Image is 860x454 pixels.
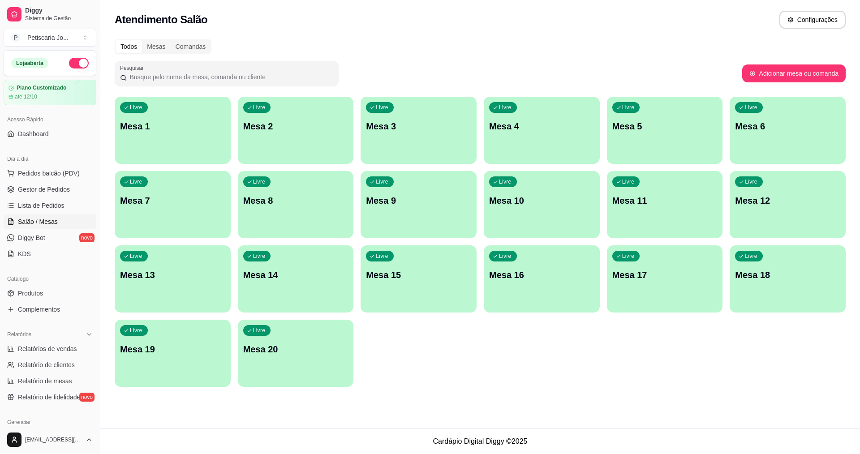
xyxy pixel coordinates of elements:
article: até 12/10 [15,93,37,100]
p: Livre [130,178,142,185]
p: Mesa 12 [735,194,840,207]
button: LivreMesa 1 [115,97,231,164]
span: Relatório de fidelidade [18,393,80,402]
button: LivreMesa 5 [607,97,723,164]
button: LivreMesa 13 [115,245,231,313]
span: P [11,33,20,42]
p: Mesa 5 [612,120,718,133]
h2: Atendimento Salão [115,13,207,27]
input: Pesquisar [127,73,333,81]
button: LivreMesa 18 [730,245,846,313]
p: Livre [499,178,512,185]
span: Relatório de clientes [18,360,75,369]
a: Diggy Botnovo [4,231,96,245]
button: LivreMesa 9 [361,171,477,238]
a: Gestor de Pedidos [4,182,96,197]
div: Mesas [142,40,170,53]
button: LivreMesa 7 [115,171,231,238]
div: Catálogo [4,272,96,286]
span: Diggy Bot [18,233,45,242]
div: Acesso Rápido [4,112,96,127]
p: Livre [253,327,266,334]
a: Relatório de fidelidadenovo [4,390,96,404]
p: Livre [376,104,388,111]
p: Mesa 2 [243,120,348,133]
p: Mesa 6 [735,120,840,133]
button: LivreMesa 3 [361,97,477,164]
button: Select a team [4,29,96,47]
a: Relatório de mesas [4,374,96,388]
p: Livre [622,178,635,185]
div: Todos [116,40,142,53]
article: Plano Customizado [17,85,66,91]
p: Mesa 16 [489,269,594,281]
p: Livre [745,104,757,111]
a: Lista de Pedidos [4,198,96,213]
span: Relatórios [7,331,31,338]
p: Livre [745,253,757,260]
span: Sistema de Gestão [25,15,93,22]
span: Complementos [18,305,60,314]
p: Mesa 18 [735,269,840,281]
p: Livre [622,104,635,111]
button: Pedidos balcão (PDV) [4,166,96,180]
button: LivreMesa 12 [730,171,846,238]
p: Livre [376,178,388,185]
button: LivreMesa 6 [730,97,846,164]
p: Mesa 1 [120,120,225,133]
button: Configurações [779,11,846,29]
a: Dashboard [4,127,96,141]
a: Plano Customizadoaté 12/10 [4,80,96,105]
p: Mesa 4 [489,120,594,133]
button: LivreMesa 4 [484,97,600,164]
button: Adicionar mesa ou comanda [742,64,846,82]
p: Mesa 20 [243,343,348,355]
p: Mesa 17 [612,269,718,281]
button: LivreMesa 16 [484,245,600,313]
span: Pedidos balcão (PDV) [18,169,80,178]
span: Lista de Pedidos [18,201,64,210]
a: Relatórios de vendas [4,342,96,356]
p: Livre [130,327,142,334]
button: LivreMesa 14 [238,245,354,313]
button: LivreMesa 11 [607,171,723,238]
p: Mesa 9 [366,194,471,207]
span: Diggy [25,7,93,15]
button: LivreMesa 20 [238,320,354,387]
p: Mesa 15 [366,269,471,281]
span: KDS [18,249,31,258]
span: Gestor de Pedidos [18,185,70,194]
p: Livre [130,253,142,260]
div: Loja aberta [11,58,48,68]
span: Produtos [18,289,43,298]
button: LivreMesa 17 [607,245,723,313]
span: Relatório de mesas [18,377,72,385]
div: Gerenciar [4,415,96,429]
p: Mesa 10 [489,194,594,207]
a: Produtos [4,286,96,300]
button: Alterar Status [69,58,89,69]
button: [EMAIL_ADDRESS][DOMAIN_NAME] [4,429,96,450]
span: [EMAIL_ADDRESS][DOMAIN_NAME] [25,436,82,443]
button: LivreMesa 19 [115,320,231,387]
a: Relatório de clientes [4,358,96,372]
p: Mesa 8 [243,194,348,207]
button: LivreMesa 15 [361,245,477,313]
a: DiggySistema de Gestão [4,4,96,25]
p: Livre [499,104,512,111]
label: Pesquisar [120,64,147,72]
a: Salão / Mesas [4,214,96,229]
p: Livre [499,253,512,260]
p: Livre [253,253,266,260]
span: Salão / Mesas [18,217,58,226]
p: Mesa 3 [366,120,471,133]
span: Relatórios de vendas [18,344,77,353]
div: Dia a dia [4,152,96,166]
p: Mesa 19 [120,343,225,355]
p: Livre [253,178,266,185]
p: Mesa 14 [243,269,348,281]
p: Mesa 13 [120,269,225,281]
p: Mesa 11 [612,194,718,207]
a: KDS [4,247,96,261]
p: Livre [376,253,388,260]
